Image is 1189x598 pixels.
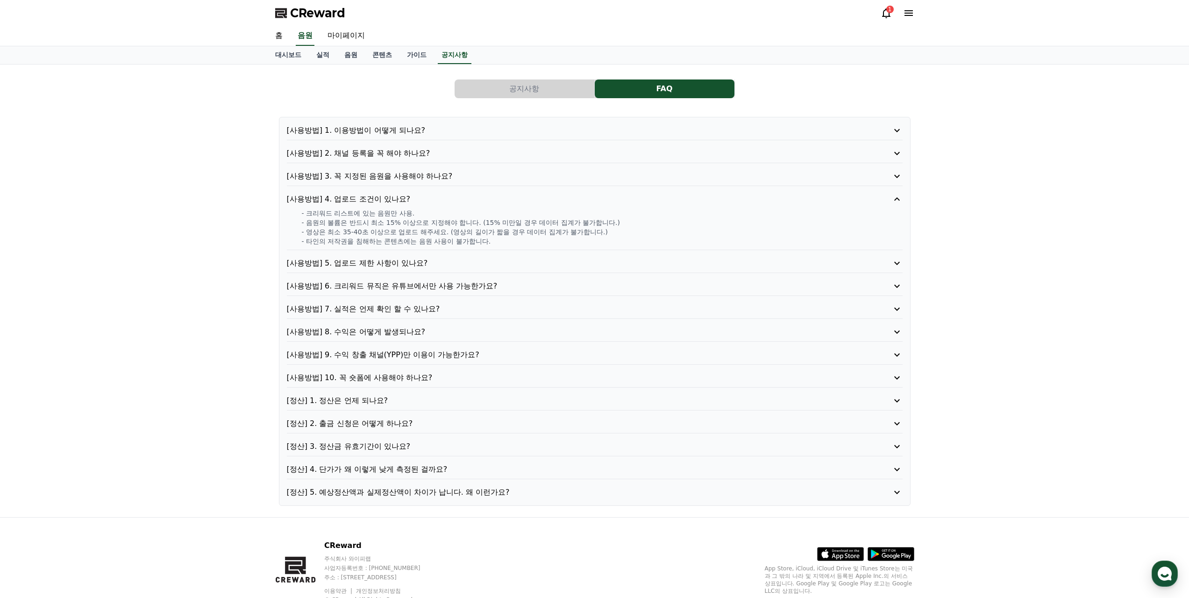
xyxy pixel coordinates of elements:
button: FAQ [595,79,734,98]
div: 1 [886,6,894,13]
p: CReward [324,540,438,551]
a: 이용약관 [324,588,354,594]
button: [사용방법] 9. 수익 창출 채널(YPP)만 이용이 가능한가요? [287,349,903,360]
span: 설정 [144,310,156,318]
button: [정산] 3. 정산금 유효기간이 있나요? [287,441,903,452]
p: [정산] 5. 예상정산액과 실제정산액이 차이가 납니다. 왜 이런가요? [287,487,854,498]
button: [정산] 1. 정산은 언제 되나요? [287,395,903,406]
p: [사용방법] 8. 수익은 어떻게 발생되나요? [287,326,854,338]
p: - 영상은 최소 35-40초 이상으로 업로드 해주세요. (영상의 길이가 짧을 경우 데이터 집계가 불가합니다.) [302,227,903,237]
a: 대시보드 [268,46,309,64]
button: [사용방법] 8. 수익은 어떻게 발생되나요? [287,326,903,338]
p: [정산] 1. 정산은 언제 되나요? [287,395,854,406]
span: CReward [290,6,345,21]
p: [사용방법] 5. 업로드 제한 사항이 있나요? [287,258,854,269]
a: 음원 [337,46,365,64]
p: - 타인의 저작권을 침해하는 콘텐츠에는 음원 사용이 불가합니다. [302,237,903,246]
p: [사용방법] 10. 꼭 숏폼에 사용해야 하나요? [287,372,854,383]
button: [사용방법] 10. 꼭 숏폼에 사용해야 하나요? [287,372,903,383]
p: [사용방법] 3. 꼭 지정된 음원을 사용해야 하나요? [287,171,854,182]
a: 실적 [309,46,337,64]
p: [사용방법] 4. 업로드 조건이 있나요? [287,194,854,205]
a: 음원 [296,26,314,46]
p: [사용방법] 2. 채널 등록을 꼭 해야 하나요? [287,148,854,159]
p: App Store, iCloud, iCloud Drive 및 iTunes Store는 미국과 그 밖의 나라 및 지역에서 등록된 Apple Inc.의 서비스 상표입니다. Goo... [765,565,914,595]
a: 홈 [268,26,290,46]
p: [사용방법] 6. 크리워드 뮤직은 유튜브에서만 사용 가능한가요? [287,281,854,292]
a: 공지사항 [455,79,595,98]
p: - 음원의 볼륨은 반드시 최소 15% 이상으로 지정해야 합니다. (15% 미만일 경우 데이터 집계가 불가합니다.) [302,218,903,227]
button: [정산] 4. 단가가 왜 이렇게 낮게 측정된 걸까요? [287,464,903,475]
span: 홈 [29,310,35,318]
a: 홈 [3,296,62,320]
p: 주식회사 와이피랩 [324,555,438,562]
p: 사업자등록번호 : [PHONE_NUMBER] [324,564,438,572]
a: 가이드 [399,46,434,64]
a: 개인정보처리방침 [356,588,401,594]
button: [사용방법] 3. 꼭 지정된 음원을 사용해야 하나요? [287,171,903,182]
button: [사용방법] 2. 채널 등록을 꼭 해야 하나요? [287,148,903,159]
button: [사용방법] 4. 업로드 조건이 있나요? [287,194,903,205]
button: [정산] 2. 출금 신청은 어떻게 하나요? [287,418,903,429]
p: 주소 : [STREET_ADDRESS] [324,574,438,581]
span: 대화 [85,311,97,318]
button: [사용방법] 1. 이용방법이 어떻게 되나요? [287,125,903,136]
a: 마이페이지 [320,26,372,46]
button: [사용방법] 5. 업로드 제한 사항이 있나요? [287,258,903,269]
p: - 크리워드 리스트에 있는 음원만 사용. [302,209,903,218]
button: [사용방법] 7. 실적은 언제 확인 할 수 있나요? [287,303,903,315]
a: CReward [275,6,345,21]
a: 공지사항 [438,46,471,64]
button: [사용방법] 6. 크리워드 뮤직은 유튜브에서만 사용 가능한가요? [287,281,903,292]
a: 콘텐츠 [365,46,399,64]
a: 설정 [121,296,179,320]
p: [정산] 3. 정산금 유효기간이 있나요? [287,441,854,452]
button: 공지사항 [455,79,594,98]
a: 대화 [62,296,121,320]
p: [사용방법] 9. 수익 창출 채널(YPP)만 이용이 가능한가요? [287,349,854,360]
p: [정산] 2. 출금 신청은 어떻게 하나요? [287,418,854,429]
p: [사용방법] 7. 실적은 언제 확인 할 수 있나요? [287,303,854,315]
a: 1 [881,7,892,19]
button: [정산] 5. 예상정산액과 실제정산액이 차이가 납니다. 왜 이런가요? [287,487,903,498]
p: [정산] 4. 단가가 왜 이렇게 낮게 측정된 걸까요? [287,464,854,475]
p: [사용방법] 1. 이용방법이 어떻게 되나요? [287,125,854,136]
